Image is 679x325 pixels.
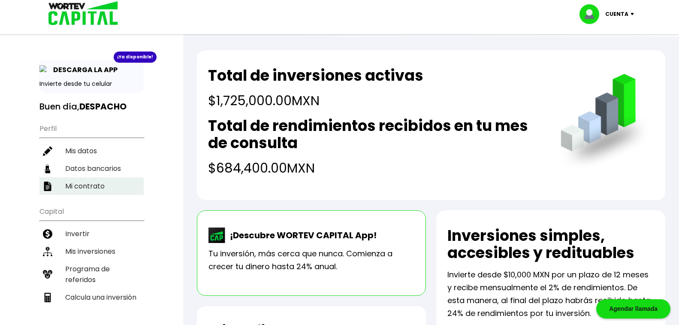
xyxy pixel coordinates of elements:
[43,164,52,173] img: datos-icon.10cf9172.svg
[605,8,628,21] p: Cuenta
[208,247,414,273] p: Tu inversión, más cerca que nunca. Comienza a crecer tu dinero hasta 24% anual.
[226,229,377,242] p: ¡Descubre WORTEV CAPITAL App!
[43,270,52,279] img: recomiendanos-icon.9b8e9327.svg
[557,74,654,171] img: grafica.516fef24.png
[447,268,654,320] p: Invierte desde $10,000 MXN por un plazo de 12 meses y recibe mensualmente el 2% de rendimientos. ...
[208,117,543,152] h2: Total de rendimientos recibidos en tu mes de consulta
[39,142,144,160] a: Mis datos
[596,299,670,319] div: Agendar llamada
[43,146,52,156] img: editar-icon.952d3147.svg
[39,119,144,195] ul: Perfil
[39,243,144,260] a: Mis inversiones
[39,65,49,75] img: app-icon
[79,100,127,112] b: DESPACHO
[39,260,144,289] a: Programa de referidos
[447,227,654,261] h2: Inversiones simples, accesibles y redituables
[114,52,157,63] div: ¡Ya disponible!
[43,293,52,302] img: calculadora-icon.17d418c4.svg
[208,158,543,178] h4: $684,400.00 MXN
[208,67,423,84] h2: Total de inversiones activas
[628,13,640,15] img: icon-down
[579,4,605,24] img: profile-image
[208,91,423,110] h4: $1,725,000.00 MXN
[39,160,144,177] a: Datos bancarios
[43,182,52,191] img: contrato-icon.f2db500c.svg
[43,247,52,256] img: inversiones-icon.6695dc30.svg
[39,289,144,306] a: Calcula una inversión
[49,64,118,75] p: DESCARGA LA APP
[39,225,144,243] a: Invertir
[39,79,144,88] p: Invierte desde tu celular
[39,101,144,112] h3: Buen día,
[43,229,52,239] img: invertir-icon.b3b967d7.svg
[39,177,144,195] a: Mi contrato
[208,228,226,243] img: wortev-capital-app-icon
